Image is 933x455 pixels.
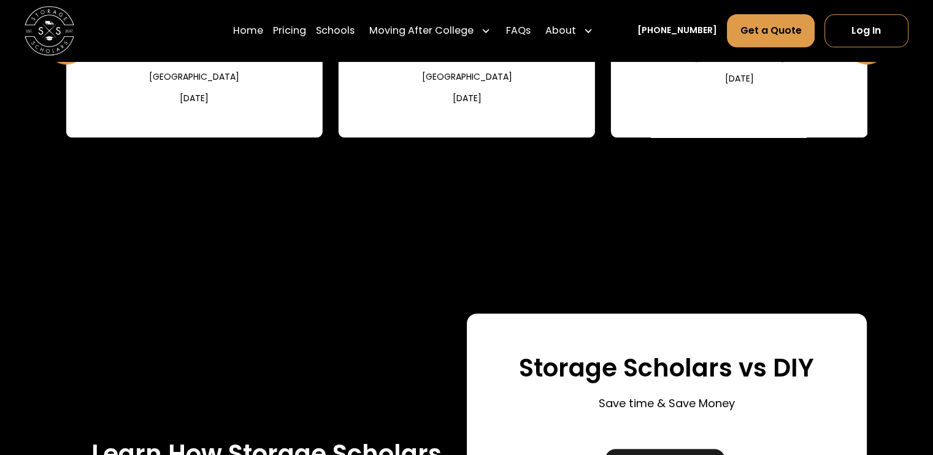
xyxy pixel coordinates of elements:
p: Save time & Save Money [599,395,735,411]
div: [GEOGRAPHIC_DATA] [149,71,239,83]
img: Storage Scholars main logo [25,6,74,56]
a: FAQs [505,13,530,48]
div: [DATE] [725,72,754,85]
a: Pricing [273,13,306,48]
div: About [545,23,576,38]
div: [DATE] [453,92,482,105]
div: [DATE] [180,92,209,105]
div: [GEOGRAPHIC_DATA] [422,71,512,83]
a: Schools [316,13,355,48]
h3: Storage Scholars vs DIY [519,353,814,383]
a: [PHONE_NUMBER] [637,25,717,37]
div: Moving After College [369,23,474,38]
a: Home [233,13,263,48]
div: About [540,13,598,48]
a: Get a Quote [727,14,814,47]
a: Log In [824,14,908,47]
div: Moving After College [364,13,496,48]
